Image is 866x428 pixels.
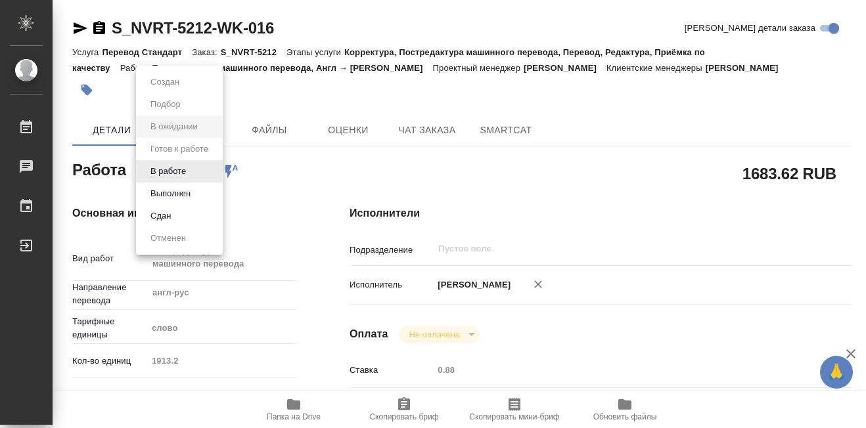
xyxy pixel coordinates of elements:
button: Создан [147,75,183,89]
button: Выполнен [147,186,194,201]
button: В ожидании [147,119,202,134]
button: Отменен [147,231,190,246]
button: Сдан [147,209,175,223]
button: Подбор [147,97,185,112]
button: Готов к работе [147,142,212,156]
button: В работе [147,164,190,179]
